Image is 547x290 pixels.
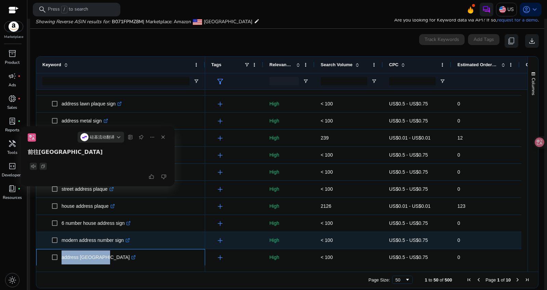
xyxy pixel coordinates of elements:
[389,169,428,175] span: US$0.5 - US$0.75
[62,114,108,128] p: address metal sign
[497,277,499,282] span: 1
[62,216,131,230] p: 6 number house address sign
[457,135,463,141] span: 12
[62,182,114,196] p: street address plaque
[216,83,224,91] span: add
[62,250,136,264] p: address [GEOGRAPHIC_DATA]
[8,185,16,193] span: book_4
[216,151,224,159] span: add
[42,62,61,67] span: Keyword
[457,118,460,124] span: 0
[389,203,430,209] span: US$0.01 - US$0.01
[528,37,536,45] span: download
[321,237,333,243] span: < 100
[42,77,189,85] input: Keyword Filter Input
[269,233,308,247] p: High
[36,18,110,25] i: Showing Reverse ASIN results for:
[143,18,191,25] span: | Marketplace: Amazon
[216,117,224,125] span: add
[445,277,452,282] span: 500
[61,6,67,13] span: /
[389,237,428,243] span: US$0.5 - US$0.75
[389,77,436,85] input: CPC Filter Input
[269,114,308,128] p: High
[321,135,329,141] span: 239
[7,104,17,111] p: Sales
[269,165,308,179] p: High
[440,78,445,84] button: Open Filter Menu
[389,152,428,158] span: US$0.5 - US$0.75
[457,220,460,226] span: 0
[389,118,428,124] span: US$0.5 - US$0.75
[9,82,16,88] p: Ads
[389,62,398,67] span: CPC
[269,97,308,111] p: High
[8,49,16,58] span: inventory_2
[457,203,465,209] span: 123
[62,97,122,111] p: address lawn plaque sign
[5,59,19,66] p: Product
[530,78,536,95] span: Columns
[3,194,22,201] p: Resources
[457,62,498,67] span: Estimated Orders/Month
[254,17,259,25] mat-icon: edit
[321,77,367,85] input: Search Volume Filter Input
[8,276,16,284] span: light_mode
[269,131,308,145] p: High
[457,152,460,158] span: 0
[321,118,333,124] span: < 100
[8,117,16,125] span: lab_profile
[269,199,308,213] p: High
[216,219,224,228] span: add
[2,172,23,178] p: Developers
[216,100,224,108] span: add
[18,75,21,77] span: fiber_manual_record
[211,62,221,67] span: Tags
[38,5,46,14] span: search
[62,199,115,213] p: house address plaque
[389,101,428,106] span: US$0.5 - US$0.75
[389,135,430,141] span: US$0.01 - US$0.01
[194,78,199,84] button: Open Filter Menu
[457,255,460,260] span: 0
[112,18,143,25] span: B071FPMZ8M
[269,250,308,264] p: High
[321,186,333,192] span: < 100
[392,276,413,284] div: Page Size
[396,277,405,282] div: 50
[506,277,511,282] span: 10
[457,237,460,243] span: 0
[369,277,390,282] div: Page Size:
[269,62,293,67] span: Relevance Score
[321,101,333,106] span: < 100
[507,3,514,15] p: US
[457,186,460,192] span: 0
[515,277,520,282] div: Next Page
[216,134,224,142] span: add
[5,127,19,133] p: Reports
[216,185,224,193] span: add
[389,186,428,192] span: US$0.5 - US$0.75
[8,72,16,80] span: campaign
[8,140,16,148] span: handyman
[204,18,252,25] span: [GEOGRAPHIC_DATA]
[522,5,531,14] span: account_circle
[62,233,130,247] p: modern address number sign
[4,21,23,32] img: amazon.svg
[216,253,224,262] span: add
[440,277,443,282] span: of
[321,203,331,209] span: 2126
[48,6,88,13] p: Press to search
[525,34,539,48] button: download
[524,277,530,282] div: Last Page
[18,97,21,100] span: fiber_manual_record
[321,169,333,175] span: < 100
[18,120,21,122] span: fiber_manual_record
[321,152,333,158] span: < 100
[269,148,308,162] p: High
[485,277,496,282] span: Page
[457,169,460,175] span: 0
[269,182,308,196] p: High
[433,277,438,282] span: 50
[321,62,352,67] span: Search Volume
